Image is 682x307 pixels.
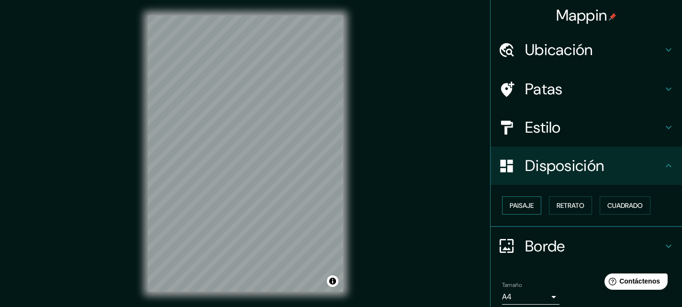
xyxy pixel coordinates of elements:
iframe: Lanzador de widgets de ayuda [597,270,671,296]
font: Paisaje [510,201,534,210]
canvas: Mapa [148,15,343,292]
div: Disposición [491,147,682,185]
button: Activar o desactivar atribución [327,275,338,287]
font: Tamaño [502,281,522,289]
img: pin-icon.png [609,13,616,21]
font: Cuadrado [607,201,643,210]
button: Cuadrado [600,196,650,215]
font: Retrato [557,201,584,210]
div: Patas [491,70,682,108]
div: Borde [491,227,682,265]
button: Retrato [549,196,592,215]
font: A4 [502,292,512,302]
font: Patas [525,79,563,99]
div: Estilo [491,108,682,147]
font: Mappin [556,5,607,25]
font: Borde [525,236,565,256]
font: Ubicación [525,40,593,60]
font: Estilo [525,117,561,137]
font: Disposición [525,156,604,176]
div: Ubicación [491,31,682,69]
div: A4 [502,289,559,305]
button: Paisaje [502,196,541,215]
